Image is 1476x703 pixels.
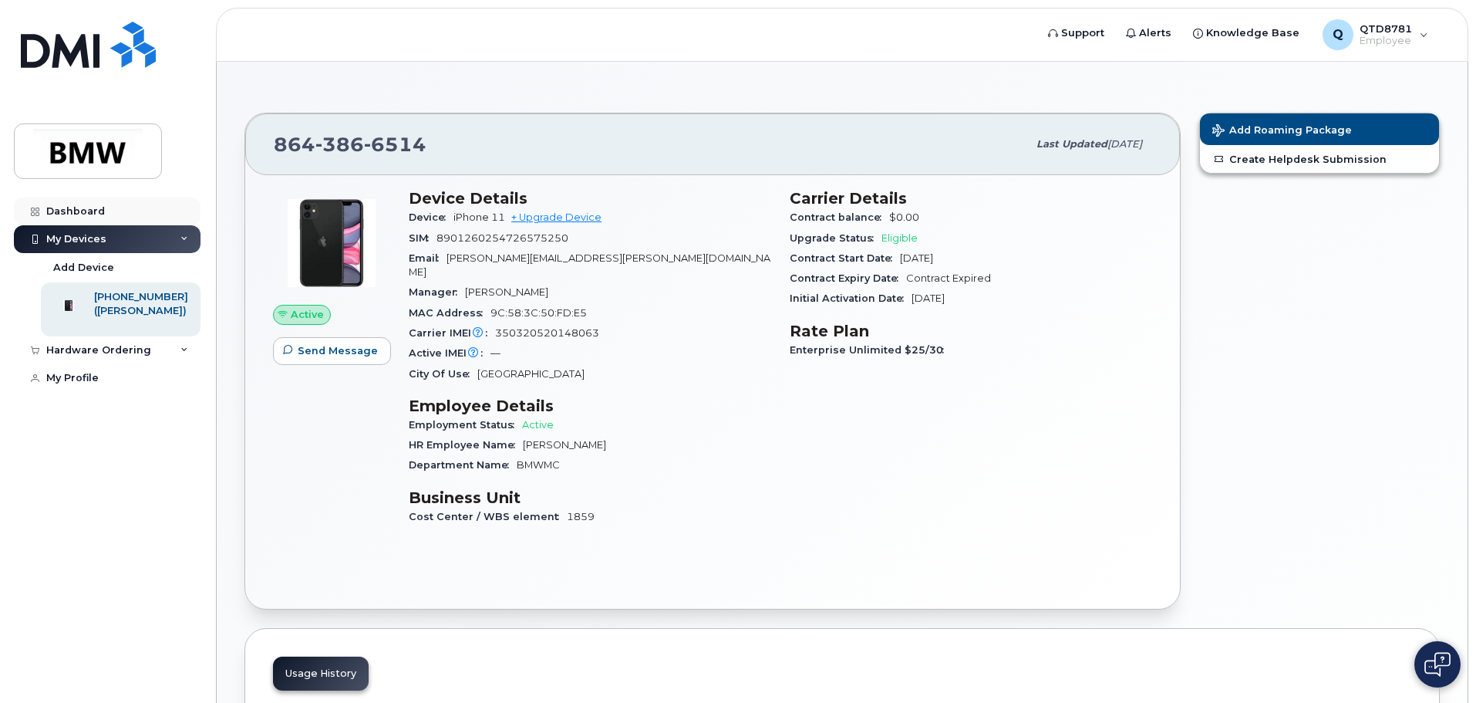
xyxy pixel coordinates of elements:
[409,327,495,339] span: Carrier IMEI
[1036,138,1107,150] span: Last updated
[409,511,567,522] span: Cost Center / WBS element
[409,368,477,380] span: City Of Use
[900,252,933,264] span: [DATE]
[790,211,889,223] span: Contract balance
[409,211,453,223] span: Device
[453,211,505,223] span: iPhone 11
[364,133,426,156] span: 6514
[912,292,945,304] span: [DATE]
[409,232,436,244] span: SIM
[790,232,881,244] span: Upgrade Status
[1212,124,1352,139] span: Add Roaming Package
[315,133,364,156] span: 386
[436,232,568,244] span: 8901260254726575250
[273,337,391,365] button: Send Message
[291,307,324,322] span: Active
[790,252,900,264] span: Contract Start Date
[409,252,770,278] span: [PERSON_NAME][EMAIL_ADDRESS][PERSON_NAME][DOMAIN_NAME]
[790,189,1152,208] h3: Carrier Details
[495,327,599,339] span: 350320520148063
[522,419,554,431] span: Active
[274,133,426,156] span: 864
[409,189,771,208] h3: Device Details
[1200,113,1439,145] button: Add Roaming Package
[1107,138,1142,150] span: [DATE]
[523,439,606,451] span: [PERSON_NAME]
[790,322,1152,340] h3: Rate Plan
[409,397,771,415] h3: Employee Details
[889,211,919,223] span: $0.00
[490,347,500,359] span: —
[465,286,548,298] span: [PERSON_NAME]
[906,272,991,284] span: Contract Expired
[511,211,602,223] a: + Upgrade Device
[490,307,587,319] span: 9C:58:3C:50:FD:E5
[567,511,595,522] span: 1859
[298,343,378,358] span: Send Message
[790,272,906,284] span: Contract Expiry Date
[409,459,517,471] span: Department Name
[790,344,952,356] span: Enterprise Unlimited $25/30
[409,307,490,319] span: MAC Address
[409,439,523,451] span: HR Employee Name
[409,347,490,359] span: Active IMEI
[517,459,560,471] span: BMWMC
[790,292,912,304] span: Initial Activation Date
[409,252,447,264] span: Email
[1200,145,1439,173] a: Create Helpdesk Submission
[409,286,465,298] span: Manager
[409,419,522,431] span: Employment Status
[409,488,771,507] h3: Business Unit
[285,197,378,289] img: iPhone_11.jpg
[1424,652,1451,677] img: Open chat
[477,368,585,380] span: [GEOGRAPHIC_DATA]
[881,232,918,244] span: Eligible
